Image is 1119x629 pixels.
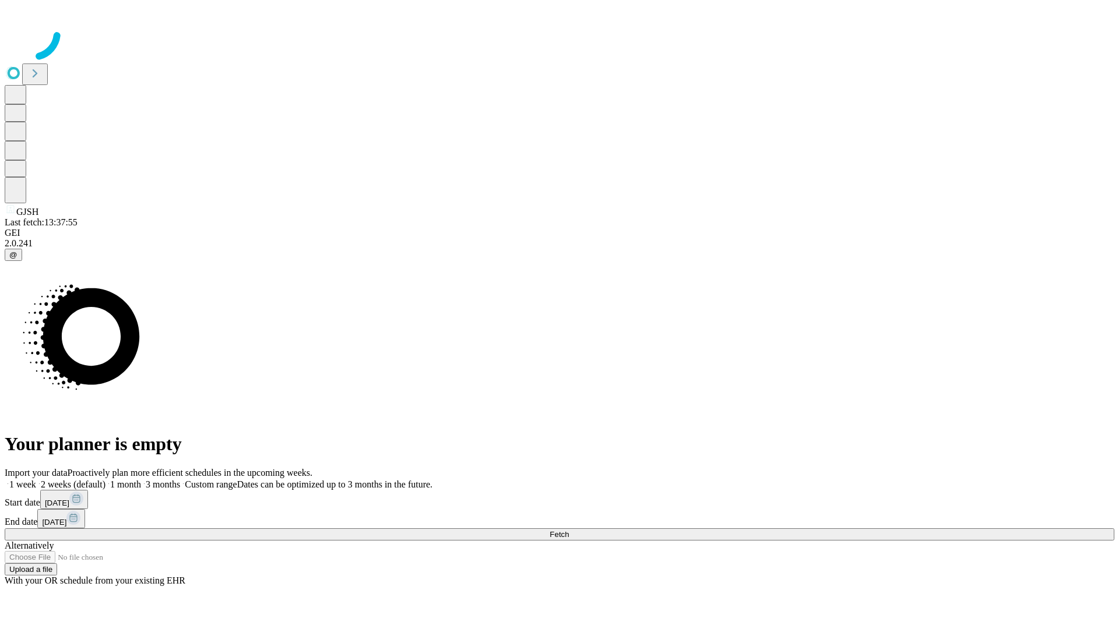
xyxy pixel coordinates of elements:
[5,490,1114,509] div: Start date
[37,509,85,528] button: [DATE]
[5,563,57,575] button: Upload a file
[5,468,68,478] span: Import your data
[5,217,78,227] span: Last fetch: 13:37:55
[9,479,36,489] span: 1 week
[68,468,312,478] span: Proactively plan more efficient schedules in the upcoming weeks.
[185,479,237,489] span: Custom range
[9,250,17,259] span: @
[110,479,141,489] span: 1 month
[5,238,1114,249] div: 2.0.241
[146,479,180,489] span: 3 months
[5,249,22,261] button: @
[45,499,69,507] span: [DATE]
[5,433,1114,455] h1: Your planner is empty
[5,228,1114,238] div: GEI
[40,490,88,509] button: [DATE]
[42,518,66,526] span: [DATE]
[16,207,38,217] span: GJSH
[5,528,1114,540] button: Fetch
[237,479,432,489] span: Dates can be optimized up to 3 months in the future.
[5,509,1114,528] div: End date
[41,479,105,489] span: 2 weeks (default)
[5,575,185,585] span: With your OR schedule from your existing EHR
[550,530,569,539] span: Fetch
[5,540,54,550] span: Alternatively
